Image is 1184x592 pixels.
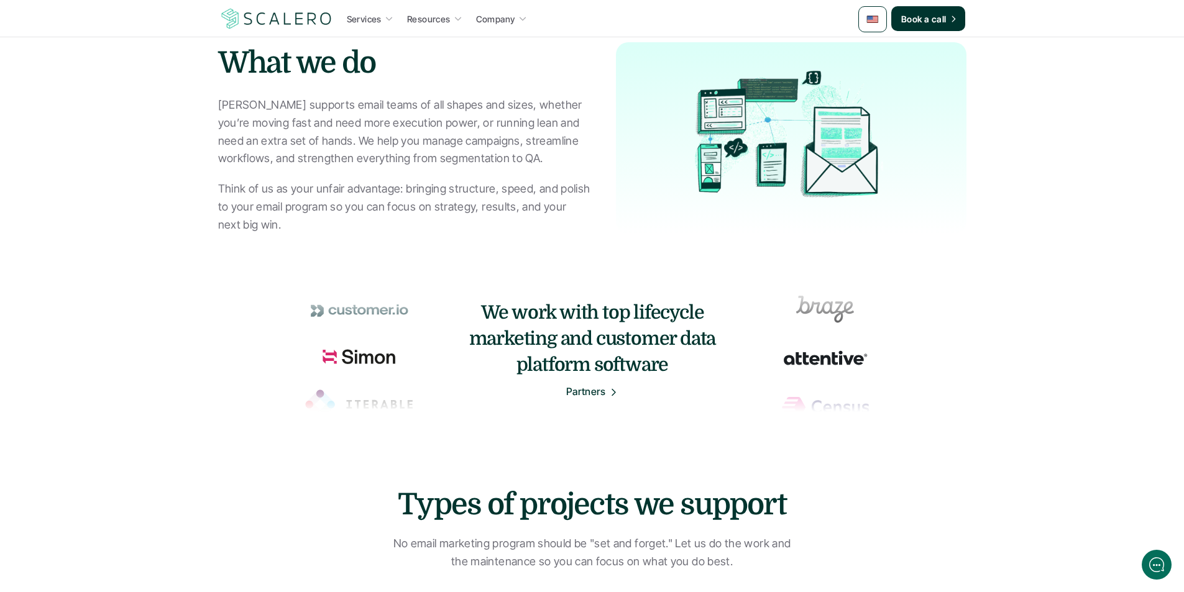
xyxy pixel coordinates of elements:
img: 🇺🇸 [866,13,879,25]
p: Book a call [901,12,947,25]
p: Company [476,12,515,25]
h2: What we do [218,42,591,84]
p: No email marketing program should be "set and forget." Let us do the work and the maintenance so ... [390,535,794,571]
iframe: gist-messenger-bubble-iframe [1142,550,1172,580]
button: New conversation [19,165,229,189]
h4: We work with top lifecycle marketing and customer data platform software [468,299,717,378]
a: Book a call [891,6,965,31]
span: We run on Gist [104,434,157,442]
p: [PERSON_NAME] supports email teams of all shapes and sizes, whether you’re moving fast and need m... [218,96,591,168]
img: Scalero company logotype [219,7,334,30]
h2: Let us know if we can help with lifecycle marketing. [19,83,230,142]
h1: Hi! Welcome to [GEOGRAPHIC_DATA]. [19,60,230,80]
p: Think of us as your unfair advantage: bringing structure, speed, and polish to your email program... [218,180,591,234]
a: Partners [566,384,618,400]
span: New conversation [80,172,149,182]
p: Partners [566,384,605,400]
h2: Types of projects we support [397,484,788,526]
p: Services [347,12,382,25]
p: Resources [407,12,451,25]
